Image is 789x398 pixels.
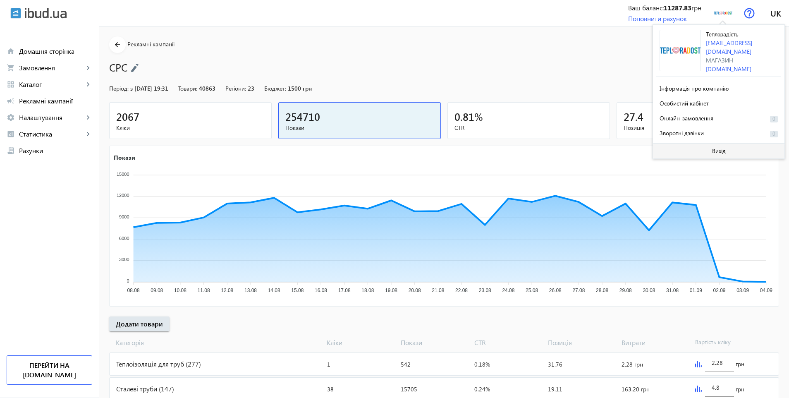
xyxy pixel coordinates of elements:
[7,97,15,105] mat-icon: campaign
[315,288,327,293] tspan: 16.08
[695,386,702,392] img: graph.svg
[409,288,421,293] tspan: 20.08
[690,288,702,293] tspan: 01.09
[432,288,444,293] tspan: 21.08
[706,39,752,55] a: [EMAIL_ADDRESS][DOMAIN_NAME]
[760,288,772,293] tspan: 04.09
[110,353,324,375] div: Теплоізоляція для труб (277)
[660,30,701,71] img: 59b1402a13d829393-15047885205-teploradost-logo.png
[7,146,15,155] mat-icon: receipt_long
[455,288,468,293] tspan: 22.08
[19,97,92,105] span: Рекламні кампанії
[19,146,92,155] span: Рахунки
[770,131,778,137] span: 0
[664,3,691,12] b: 11287.83
[116,319,163,328] span: Додати товари
[264,84,286,92] span: Бюджет:
[84,113,92,122] mat-icon: keyboard_arrow_right
[174,288,186,293] tspan: 10.08
[268,288,280,293] tspan: 14.08
[549,288,562,293] tspan: 26.08
[502,288,514,293] tspan: 24.08
[84,130,92,138] mat-icon: keyboard_arrow_right
[151,288,163,293] tspan: 09.08
[656,125,781,140] button: Зворотні дзвінки0
[736,288,749,293] tspan: 03.09
[622,385,650,393] span: 163.20 грн
[119,257,129,262] tspan: 3000
[291,288,304,293] tspan: 15.08
[109,60,727,74] h1: CPC
[244,288,257,293] tspan: 13.08
[178,84,197,92] span: Товари:
[327,360,330,368] span: 1
[127,40,175,48] span: Рекламні кампанії
[19,64,84,72] span: Замовлення
[225,84,246,92] span: Регіони:
[656,95,781,110] button: Особистий кабінет
[548,360,562,368] span: 31.76
[338,288,351,293] tspan: 17.08
[127,288,140,293] tspan: 08.08
[706,65,751,73] a: [DOMAIN_NAME]
[474,360,490,368] span: 0.18%
[454,110,474,123] span: 0.81
[397,338,471,347] span: Покази
[198,288,210,293] tspan: 11.08
[736,360,744,368] span: грн
[770,8,781,18] span: uk
[117,171,129,176] tspan: 15000
[323,338,397,347] span: Кліки
[474,110,483,123] span: %
[199,84,215,92] span: 40863
[19,47,92,55] span: Домашня сторінка
[624,124,772,132] span: Позиція
[19,130,84,138] span: Статистика
[221,288,233,293] tspan: 12.08
[327,385,334,393] span: 38
[526,288,538,293] tspan: 25.08
[117,193,129,198] tspan: 12000
[572,288,585,293] tspan: 27.08
[660,99,709,107] span: Особистий кабінет
[545,338,618,347] span: Позиція
[692,338,765,347] span: Вартість кліку
[10,8,21,19] img: ibud.svg
[248,84,254,92] span: 23
[622,360,643,368] span: 2.28 грн
[7,64,15,72] mat-icon: shopping_cart
[119,214,129,219] tspan: 9000
[385,288,397,293] tspan: 19.08
[479,288,491,293] tspan: 23.08
[656,80,781,95] button: Інформація про компанію
[713,288,725,293] tspan: 02.09
[119,235,129,240] tspan: 6000
[706,56,781,65] div: Магазин
[19,113,84,122] span: Налаштування
[548,385,562,393] span: 19.11
[134,84,168,92] span: [DATE] 19:31
[666,288,679,293] tspan: 31.08
[660,129,704,137] span: Зворотні дзвінки
[454,124,603,132] span: CTR
[127,278,129,283] tspan: 0
[7,80,15,89] mat-icon: grid_view
[714,4,732,22] img: 59b1402a13d829393-15047885205-teploradost-logo.png
[706,32,738,38] span: Теплорадість
[695,361,702,367] img: graph.svg
[401,385,417,393] span: 15705
[109,316,170,331] button: Додати товари
[744,8,755,19] img: help.svg
[109,84,133,92] span: Період: з
[770,116,778,122] span: 0
[25,8,67,19] img: ibud_text.svg
[624,110,643,123] span: 27.4
[656,110,781,125] button: Онлайн-замовлення0
[116,124,265,132] span: Кліки
[653,144,784,158] button: Вихід
[288,84,312,92] span: 1500 грн
[285,124,434,132] span: Покази
[660,84,729,92] span: Інформація про компанію
[643,288,655,293] tspan: 30.08
[628,3,701,12] div: Ваш баланс: грн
